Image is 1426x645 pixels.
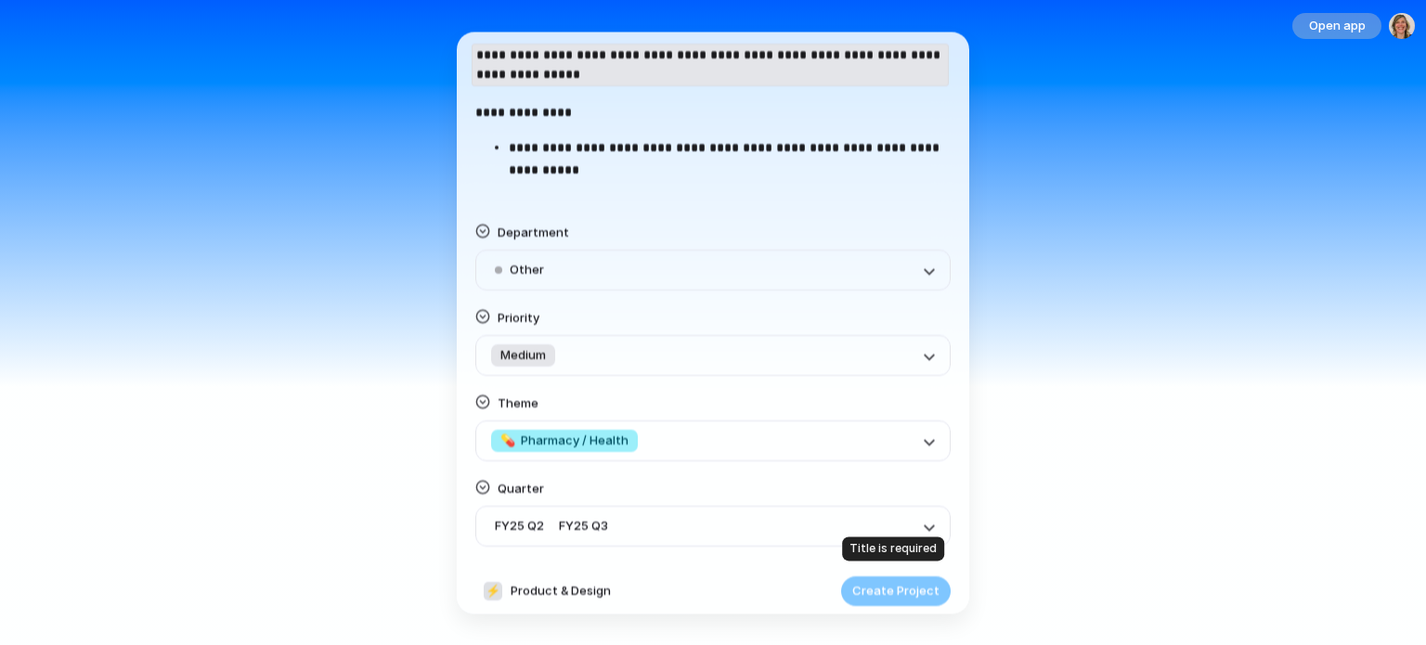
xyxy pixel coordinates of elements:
div: Title is required [842,536,944,561]
span: Priority [498,310,539,325]
span: 💊 [500,433,515,448]
span: FY25 Q2 [495,518,544,536]
span: Quarter [498,481,544,496]
span: Theme [498,395,538,410]
span: Pharmacy / Health [500,432,629,451]
span: Open app [1309,17,1366,35]
span: Other [510,262,544,280]
span: FY25 Q3 [559,518,608,536]
span: Product & Design [511,583,611,601]
span: Department [498,225,569,239]
span: Medium [500,347,546,366]
div: ⚡ [484,582,502,600]
button: Open app [1292,13,1381,39]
